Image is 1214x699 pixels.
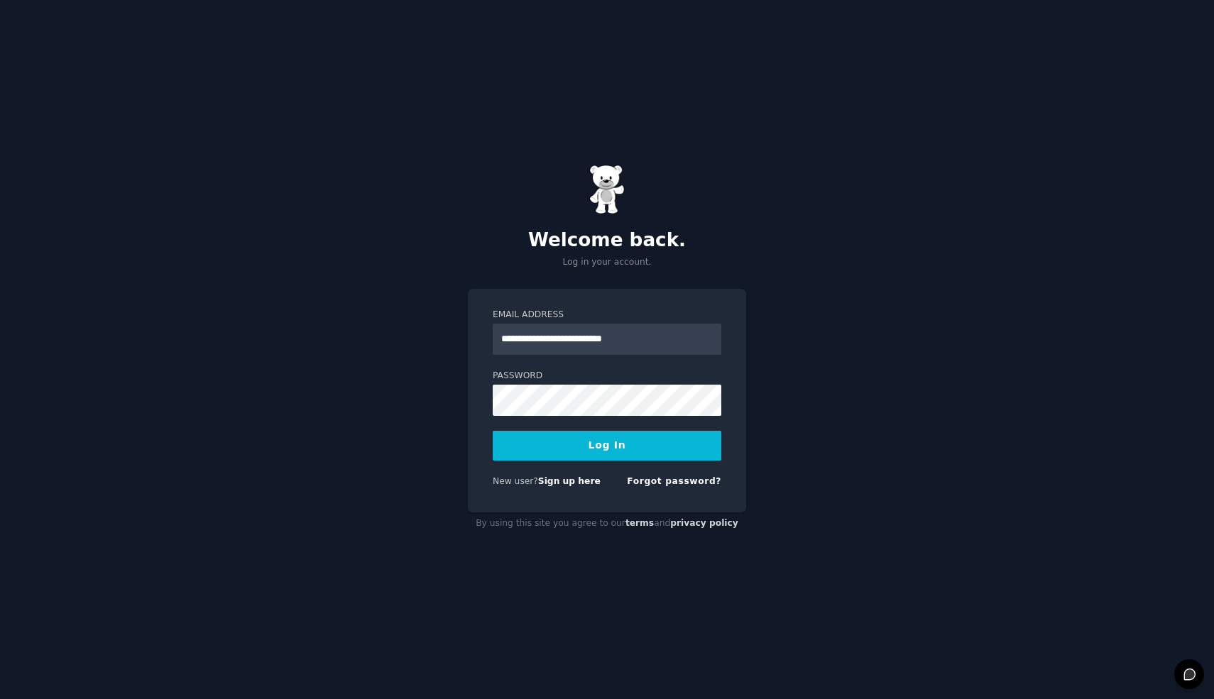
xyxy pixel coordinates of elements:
[493,309,721,321] label: Email Address
[468,512,746,535] div: By using this site you agree to our and
[670,518,738,528] a: privacy policy
[589,165,625,214] img: Gummy Bear
[625,518,654,528] a: terms
[493,370,721,382] label: Password
[468,229,746,252] h2: Welcome back.
[493,431,721,461] button: Log In
[627,476,721,486] a: Forgot password?
[468,256,746,269] p: Log in your account.
[538,476,601,486] a: Sign up here
[493,476,538,486] span: New user?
